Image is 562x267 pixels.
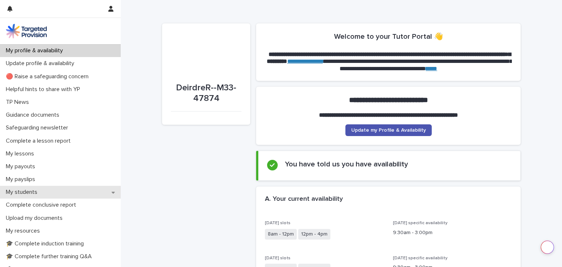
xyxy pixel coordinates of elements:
[3,253,98,260] p: 🎓 Complete further training Q&A
[6,24,47,38] img: M5nRWzHhSzIhMunXDL62
[3,189,43,196] p: My students
[3,47,69,54] p: My profile & availability
[3,215,68,222] p: Upload my documents
[285,160,408,169] h2: You have told us you have availability
[3,240,90,247] p: 🎓 Complete induction training
[3,176,41,183] p: My payslips
[3,86,86,93] p: Helpful hints to share with YP
[345,124,432,136] a: Update my Profile & Availability
[3,73,94,80] p: 🔴 Raise a safeguarding concern
[298,229,330,240] span: 12pm - 4pm
[3,202,82,208] p: Complete conclusive report
[393,221,447,225] span: [DATE] specific availability
[393,256,447,260] span: [DATE] specific availability
[3,124,74,131] p: Safeguarding newsletter
[265,195,343,203] h2: A. Your current availability
[3,99,35,106] p: TP News
[3,138,76,144] p: Complete a lesson report
[3,150,40,157] p: My lessons
[3,112,65,119] p: Guidance documents
[393,229,512,237] p: 9:30am - 3:00pm
[3,163,41,170] p: My payouts
[265,229,297,240] span: 8am - 12pm
[334,32,443,41] h2: Welcome to your Tutor Portal 👋
[265,221,291,225] span: [DATE] slots
[265,256,291,260] span: [DATE] slots
[171,83,241,104] p: DeirdreR--M33-47874
[351,128,426,133] span: Update my Profile & Availability
[3,227,46,234] p: My resources
[3,60,80,67] p: Update profile & availability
